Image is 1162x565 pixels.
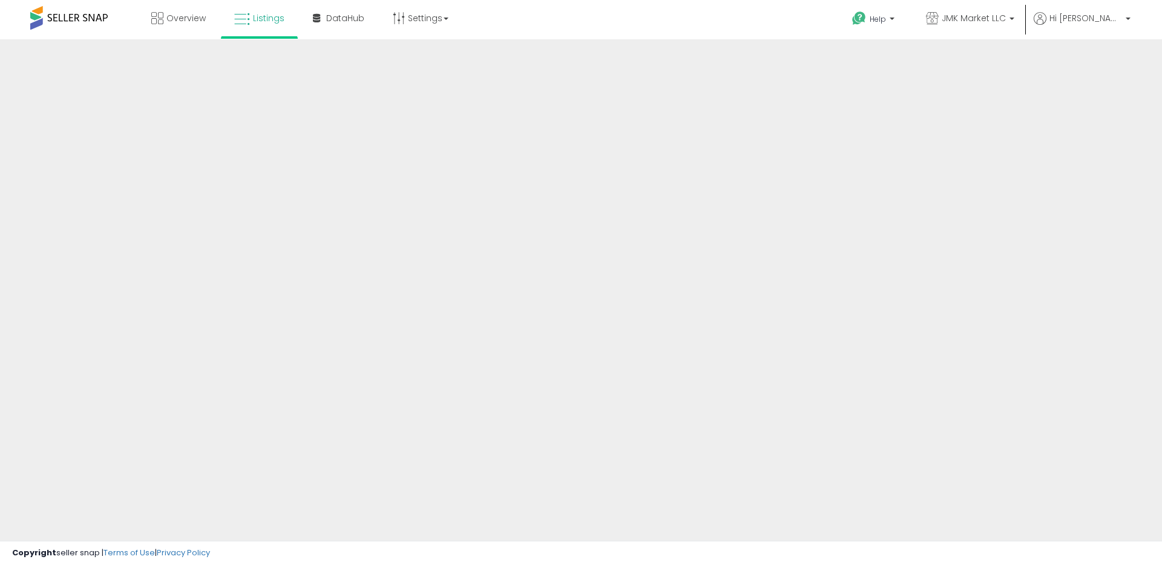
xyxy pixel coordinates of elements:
[842,2,907,39] a: Help
[1049,12,1122,24] span: Hi [PERSON_NAME]
[326,12,364,24] span: DataHub
[1034,12,1131,39] a: Hi [PERSON_NAME]
[852,11,867,26] i: Get Help
[870,14,886,24] span: Help
[166,12,206,24] span: Overview
[942,12,1006,24] span: JMK Market LLC
[253,12,284,24] span: Listings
